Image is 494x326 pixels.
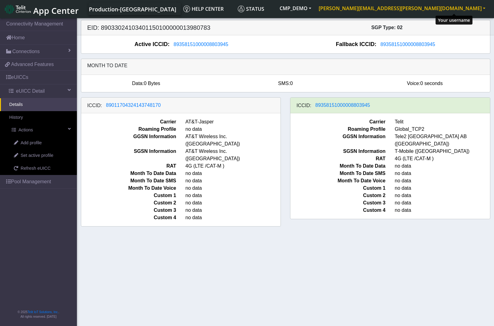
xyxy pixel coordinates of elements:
[83,24,286,31] h5: EID: 89033024103401150100000013980783
[297,103,311,108] h6: ICCID:
[238,6,264,12] span: Status
[21,152,53,159] span: Set active profile
[21,165,51,172] span: Refresh eUICC
[235,3,276,15] a: Status
[87,63,484,68] h6: Month to date
[181,133,285,148] span: AT&T Wireless Inc. ([GEOGRAPHIC_DATA])
[11,61,54,68] span: Advanced Features
[181,184,285,192] span: no data
[181,177,285,184] span: no data
[286,192,390,199] span: Custom 2
[311,101,374,109] button: 89358151000008803945
[286,207,390,214] span: Custom 4
[336,40,376,49] span: Fallback ICCID:
[371,25,403,30] span: SGP Type: 02
[315,103,370,108] span: 89358151000008803945
[436,16,472,25] div: Your username
[144,81,160,86] span: 0 Bytes
[5,2,78,16] a: App Center
[183,6,224,12] span: Help center
[77,177,181,184] span: Month To Date SMS
[21,140,42,146] span: Add profile
[77,148,181,162] span: SGSN Information
[181,148,285,162] span: AT&T Wireless Inc. ([GEOGRAPHIC_DATA])
[181,3,235,15] a: Help center
[169,41,232,49] button: 89358151000008803945
[5,4,31,14] img: logo-telit-cinterion-gw-new.png
[77,118,181,126] span: Carrier
[286,155,390,162] span: RAT
[89,6,176,13] span: Production-[GEOGRAPHIC_DATA]
[181,118,285,126] span: AT&T-Jasper
[12,48,40,55] span: Connections
[181,126,285,133] span: no data
[77,214,181,221] span: Custom 4
[286,148,390,155] span: SGSN Information
[77,126,181,133] span: Roaming Profile
[89,3,176,15] a: Your current platform instance
[183,6,190,12] img: knowledge.svg
[16,87,45,95] span: eUICC Detail
[286,177,390,184] span: Month To Date Voice
[286,126,390,133] span: Roaming Profile
[18,127,33,134] span: Actions
[77,199,181,207] span: Custom 2
[290,81,293,86] span: 0
[420,81,443,86] span: 0 seconds
[407,81,420,86] span: Voice:
[181,207,285,214] span: no data
[2,84,77,98] a: eUICC Detail
[286,199,390,207] span: Custom 3
[5,149,77,162] a: Set active profile
[181,192,285,199] span: no data
[77,192,181,199] span: Custom 1
[2,124,77,137] a: Actions
[77,170,181,177] span: Month To Date Data
[106,103,161,108] span: 89011704324143748170
[102,101,165,109] button: 89011704324143748170
[28,310,58,314] a: Telit IoT Solutions, Inc.
[380,42,435,47] span: 89358151000008803945
[286,184,390,192] span: Custom 1
[77,207,181,214] span: Custom 3
[286,162,390,170] span: Month To Date Data
[87,103,102,108] h6: ICCID:
[134,40,169,49] span: Active ICCID:
[286,118,390,126] span: Carrier
[77,133,181,148] span: GGSN Information
[33,5,79,16] span: App Center
[77,184,181,192] span: Month To Date Voice
[278,81,290,86] span: SMS:
[173,42,228,47] span: 89358151000008803945
[181,199,285,207] span: no data
[276,3,315,14] button: CMP_DEMO
[132,81,144,86] span: Data:
[286,133,390,148] span: GGSN Information
[77,162,181,170] span: RAT
[238,6,245,12] img: status.svg
[5,162,77,175] a: Refresh eUICC
[376,41,439,49] button: 89358151000008803945
[286,170,390,177] span: Month To Date SMS
[181,170,285,177] span: no data
[181,162,285,170] span: 4G (LTE /CAT-M )
[315,3,489,14] button: [PERSON_NAME][EMAIL_ADDRESS][PERSON_NAME][DOMAIN_NAME]
[181,214,285,221] span: no data
[5,137,77,149] a: Add profile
